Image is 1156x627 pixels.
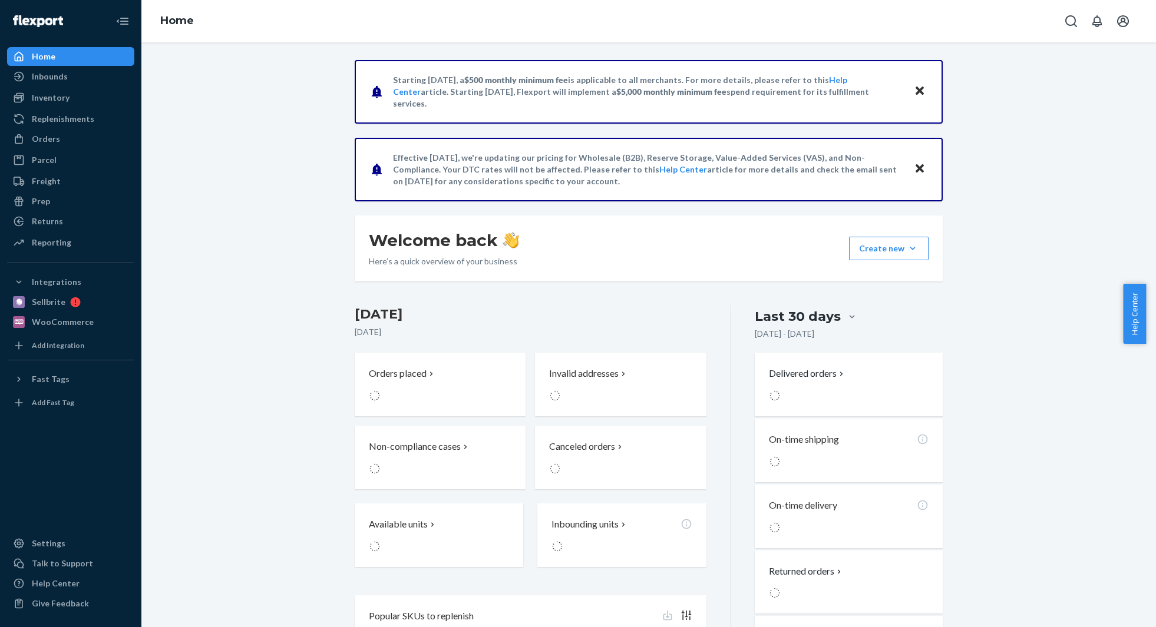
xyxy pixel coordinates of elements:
a: Settings [7,534,134,553]
a: Home [7,47,134,66]
p: On-time delivery [769,499,837,512]
button: Available units [355,503,523,567]
div: Inventory [32,92,70,104]
div: Prep [32,195,50,207]
a: Help Center [7,574,134,593]
ol: breadcrumbs [151,4,203,38]
div: Freight [32,175,61,187]
p: Inbounding units [551,517,619,531]
div: Home [32,51,55,62]
p: Popular SKUs to replenish [369,609,474,623]
a: Prep [7,192,134,211]
a: Freight [7,172,134,191]
div: Talk to Support [32,558,93,569]
a: Parcel [7,151,134,170]
button: Integrations [7,273,134,291]
a: Add Fast Tag [7,393,134,412]
a: Sellbrite [7,293,134,311]
img: hand-wave emoji [503,232,519,248]
p: Invalid addresses [549,367,619,380]
span: $5,000 monthly minimum fee [616,87,726,97]
a: Orders [7,130,134,148]
div: Help Center [32,578,80,589]
span: $500 monthly minimum fee [464,75,568,85]
p: Here’s a quick overview of your business [369,256,519,267]
div: Inbounds [32,71,68,82]
a: Returns [7,212,134,231]
button: Open Search Box [1059,9,1083,33]
div: Add Integration [32,340,84,350]
button: Close Navigation [111,9,134,33]
a: Help Center [659,164,707,174]
button: Orders placed [355,353,526,416]
a: Inbounds [7,67,134,86]
button: Create new [849,237,929,260]
div: Sellbrite [32,296,65,308]
h3: [DATE] [355,305,706,324]
a: Inventory [7,88,134,107]
button: Open account menu [1111,9,1135,33]
div: Returns [32,215,63,227]
div: Last 30 days [755,307,841,326]
div: WooCommerce [32,316,94,328]
button: Non-compliance cases [355,426,526,489]
p: Effective [DATE], we're updating our pricing for Wholesale (B2B), Reserve Storage, Value-Added Se... [393,152,903,187]
div: Add Fast Tag [32,397,74,407]
button: Close [912,83,927,100]
div: Give Feedback [32,598,89,609]
p: Starting [DATE], a is applicable to all merchants. For more details, please refer to this article... [393,74,903,110]
div: Fast Tags [32,373,70,385]
h1: Welcome back [369,230,519,251]
a: Home [160,14,194,27]
div: Orders [32,133,60,145]
button: Close [912,161,927,178]
a: Reporting [7,233,134,252]
button: Fast Tags [7,370,134,389]
button: Inbounding units [537,503,706,567]
p: Canceled orders [549,440,615,453]
button: Returned orders [769,565,844,578]
div: Reporting [32,237,71,248]
p: Non-compliance cases [369,440,461,453]
p: [DATE] [355,326,706,338]
button: Invalid addresses [535,353,706,416]
p: [DATE] - [DATE] [755,328,814,340]
p: Orders placed [369,367,427,380]
a: Add Integration [7,336,134,355]
a: Replenishments [7,110,134,128]
button: Canceled orders [535,426,706,489]
p: On-time shipping [769,433,839,446]
img: Flexport logo [13,15,63,27]
div: Settings [32,538,65,549]
button: Open notifications [1085,9,1109,33]
button: Help Center [1123,284,1146,344]
p: Available units [369,517,428,531]
button: Delivered orders [769,367,846,380]
div: Integrations [32,276,81,288]
a: WooCommerce [7,313,134,331]
div: Parcel [32,154,57,166]
button: Give Feedback [7,594,134,613]
div: Replenishments [32,113,94,125]
a: Talk to Support [7,554,134,573]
